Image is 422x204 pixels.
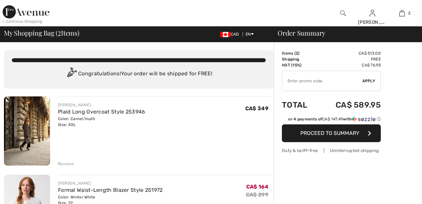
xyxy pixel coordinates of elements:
span: My Shopping Bag ( Items) [4,30,79,36]
a: Sign In [370,10,375,16]
a: Formal Waist-Length Blazer Style 251972 [58,187,163,193]
td: Free [317,56,381,62]
span: EN [246,32,254,37]
div: or 4 payments ofCA$ 147.49withSezzle Click to learn more about Sezzle [282,116,381,124]
img: Canadian Dollar [220,32,231,37]
td: HST (15%) [282,62,317,68]
td: Total [282,94,317,116]
img: 1ère Avenue [3,5,49,18]
input: Promo code [282,71,362,91]
span: CAD [220,32,242,37]
s: CA$ 299 [246,191,268,198]
img: My Info [370,9,375,17]
div: [PERSON_NAME] [58,180,163,186]
span: Apply [362,78,376,84]
td: Items ( ) [282,50,317,56]
a: 2 [387,9,416,17]
button: Proceed to Summary [282,124,381,142]
span: CA$ 147.49 [322,117,343,121]
span: Proceed to Summary [300,130,359,136]
div: Remove [58,161,74,167]
td: CA$ 513.00 [317,50,381,56]
div: < Continue Shopping [3,18,43,24]
div: Duty & tariff-free | Uninterrupted shipping [282,147,381,154]
div: Congratulations! Your order will be shipped for FREE! [12,67,266,81]
img: Congratulation2.svg [65,67,78,81]
div: Color: Camel/multi Size: XXL [58,116,145,128]
span: 2 [58,28,61,37]
img: Plaid Long Overcoat Style 253946 [4,96,50,166]
a: Plaid Long Overcoat Style 253946 [58,109,145,115]
img: search the website [340,9,346,17]
td: CA$ 589.95 [317,94,381,116]
span: CA$ 164 [246,184,268,190]
img: Sezzle [352,116,376,122]
img: My Bag [399,9,405,17]
div: [PERSON_NAME] [58,102,145,108]
div: [PERSON_NAME] [358,19,387,26]
div: Order Summary [270,30,418,36]
div: or 4 payments of with [288,116,381,122]
span: 2 [408,10,410,16]
td: Shipping [282,56,317,62]
td: CA$ 76.95 [317,62,381,68]
span: 2 [296,51,298,56]
span: CA$ 349 [245,105,268,112]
